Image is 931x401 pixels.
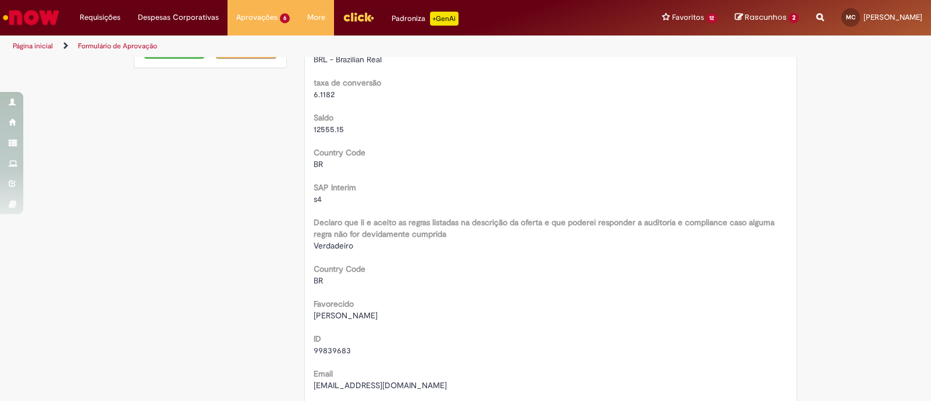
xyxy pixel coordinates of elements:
[314,310,378,321] span: [PERSON_NAME]
[430,12,459,26] p: +GenAi
[236,12,278,23] span: Aprovações
[314,368,333,379] b: Email
[78,41,157,51] a: Formulário de Aprovação
[1,6,61,29] img: ServiceNow
[314,182,356,193] b: SAP Interim
[392,12,459,26] div: Padroniza
[672,12,704,23] span: Favoritos
[864,12,922,22] span: [PERSON_NAME]
[788,13,799,23] span: 2
[9,36,612,57] ul: Trilhas de página
[314,89,335,100] span: 6.1182
[307,12,325,23] span: More
[314,217,774,239] b: Declaro que li e aceito as regras listadas na descrição da oferta e que poderei responder a audit...
[138,12,219,23] span: Despesas Corporativas
[280,13,290,23] span: 6
[314,77,381,88] b: taxa de conversão
[13,41,53,51] a: Página inicial
[745,12,787,23] span: Rascunhos
[314,194,322,204] span: s4
[735,12,799,23] a: Rascunhos
[314,54,382,65] span: BRL - Brazilian Real
[846,13,855,21] span: MC
[343,8,374,26] img: click_logo_yellow_360x200.png
[314,380,447,391] span: [EMAIL_ADDRESS][DOMAIN_NAME]
[314,345,351,356] span: 99839683
[314,159,323,169] span: BR
[314,333,321,344] b: ID
[314,124,344,134] span: 12555.15
[314,240,353,251] span: Verdadeiro
[314,264,365,274] b: Country Code
[314,275,323,286] span: BR
[314,299,354,309] b: Favorecido
[314,147,365,158] b: Country Code
[80,12,120,23] span: Requisições
[706,13,718,23] span: 12
[314,112,333,123] b: Saldo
